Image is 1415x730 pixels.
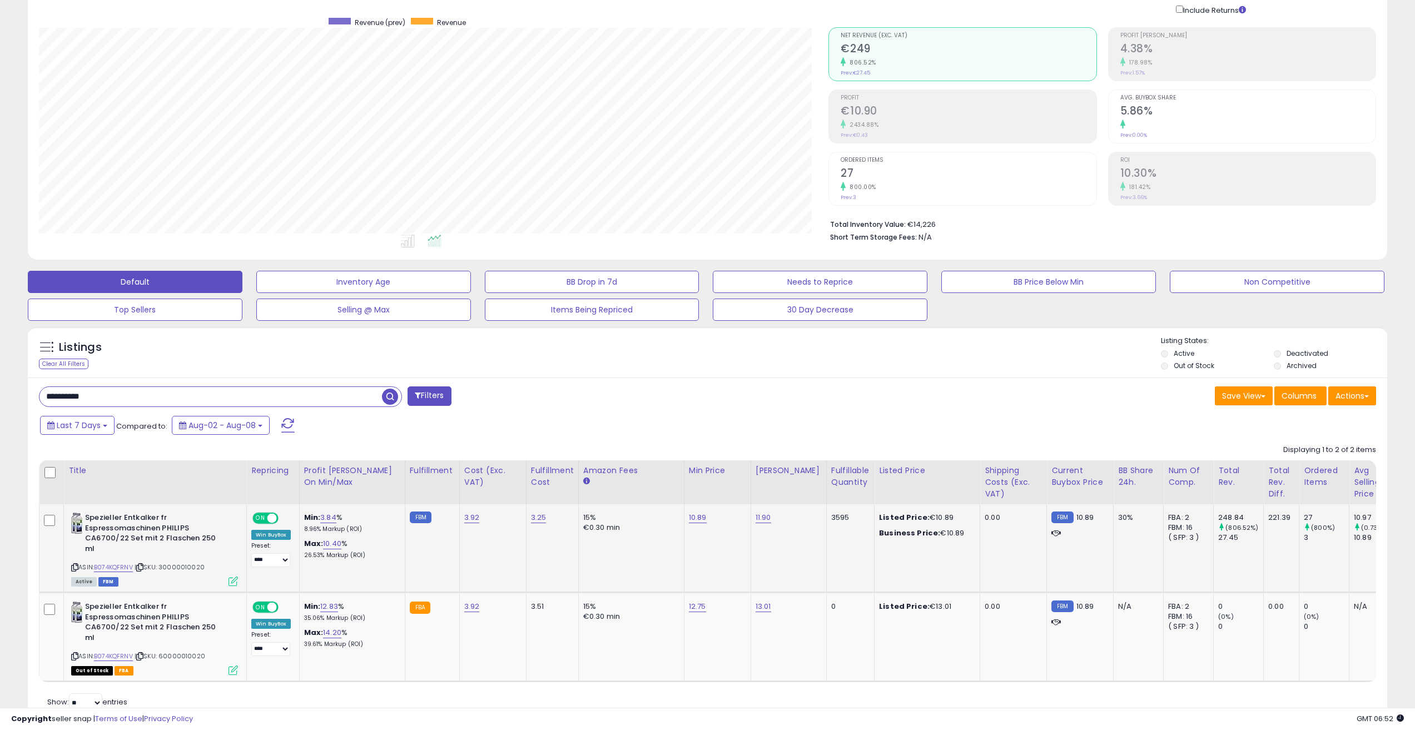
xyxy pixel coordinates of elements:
small: Prev: 0.00% [1120,132,1147,138]
small: (0.73%) [1361,523,1385,532]
div: ASIN: [71,602,238,674]
a: 3.25 [531,512,547,523]
b: Short Term Storage Fees: [830,232,917,242]
span: 2025-08-16 06:52 GMT [1357,713,1404,724]
span: All listings that are currently out of stock and unavailable for purchase on Amazon [71,666,113,676]
div: €0.30 min [583,523,676,533]
h2: €249 [841,42,1096,57]
div: 0 [1218,622,1263,632]
a: 3.92 [464,512,480,523]
div: Total Rev. [1218,465,1259,488]
b: Min: [304,601,321,612]
small: 2434.88% [846,121,878,129]
div: €10.89 [879,528,971,538]
div: % [304,513,396,533]
span: FBM [98,577,118,587]
span: N/A [918,232,932,242]
div: 221.39 [1268,513,1290,523]
label: Archived [1287,361,1317,370]
span: ON [254,603,267,612]
p: 35.06% Markup (ROI) [304,614,396,622]
strong: Copyright [11,713,52,724]
h2: 10.30% [1120,167,1376,182]
div: FBA: 2 [1168,602,1205,612]
small: (800%) [1311,523,1335,532]
button: Default [28,271,242,293]
h2: €10.90 [841,105,1096,120]
div: €13.01 [879,602,971,612]
a: B074KQFRNV [94,652,133,661]
div: Cost (Exc. VAT) [464,465,522,488]
span: Revenue [437,18,466,27]
div: Displaying 1 to 2 of 2 items [1283,445,1376,455]
span: Show: entries [47,697,127,707]
h2: 5.86% [1120,105,1376,120]
button: 30 Day Decrease [713,299,927,321]
b: Total Inventory Value: [830,220,906,229]
small: FBA [410,602,430,614]
span: Revenue (prev) [355,18,405,27]
label: Active [1174,349,1194,358]
span: Avg. Buybox Share [1120,95,1376,101]
div: N/A [1118,602,1155,612]
div: % [304,539,396,559]
div: N/A [1354,602,1391,612]
span: FBA [115,666,133,676]
button: Items Being Repriced [485,299,699,321]
div: 248.84 [1218,513,1263,523]
b: Min: [304,512,321,523]
span: 10.89 [1076,512,1094,523]
span: | SKU: 60000010020 [135,652,205,661]
a: 3.92 [464,601,480,612]
label: Out of Stock [1174,361,1214,370]
img: 31vUZsTtkqL._SL40_.jpg [71,513,82,535]
small: FBM [410,512,431,523]
div: Profit [PERSON_NAME] on Min/Max [304,465,400,488]
div: Preset: [251,631,291,656]
button: Columns [1274,386,1327,405]
div: Num of Comp. [1168,465,1209,488]
div: 27.45 [1218,533,1263,543]
button: Filters [408,386,451,406]
li: €14,226 [830,217,1368,230]
button: Inventory Age [256,271,471,293]
button: Non Competitive [1170,271,1384,293]
div: ( SFP: 3 ) [1168,622,1205,632]
button: Save View [1215,386,1273,405]
button: Needs to Reprice [713,271,927,293]
div: 27 [1304,513,1349,523]
div: Preset: [251,542,291,567]
p: 26.53% Markup (ROI) [304,552,396,559]
p: Listing States: [1161,336,1387,346]
a: 13.01 [756,601,771,612]
span: OFF [277,603,295,612]
b: Listed Price: [879,512,930,523]
small: Prev: 3.66% [1120,194,1147,201]
span: 10.89 [1076,601,1094,612]
div: 3.51 [531,602,570,612]
a: 3.84 [320,512,336,523]
div: Fulfillment [410,465,455,476]
span: Ordered Items [841,157,1096,163]
span: Profit [PERSON_NAME] [1120,33,1376,39]
small: FBM [1051,512,1073,523]
a: 10.89 [689,512,707,523]
div: 0 [1304,602,1349,612]
div: Total Rev. Diff. [1268,465,1294,500]
small: (0%) [1218,612,1234,621]
a: Terms of Use [95,713,142,724]
h2: 4.38% [1120,42,1376,57]
div: Repricing [251,465,295,476]
div: 10.97 [1354,513,1399,523]
span: Columns [1282,390,1317,401]
p: 39.61% Markup (ROI) [304,640,396,648]
div: FBA: 2 [1168,513,1205,523]
div: FBM: 16 [1168,612,1205,622]
div: Listed Price [879,465,975,476]
div: 0.00 [985,513,1038,523]
button: Actions [1328,386,1376,405]
div: FBM: 16 [1168,523,1205,533]
button: BB Price Below Min [941,271,1156,293]
span: | SKU: 30000010020 [135,563,205,572]
div: Win BuyBox [251,530,291,540]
